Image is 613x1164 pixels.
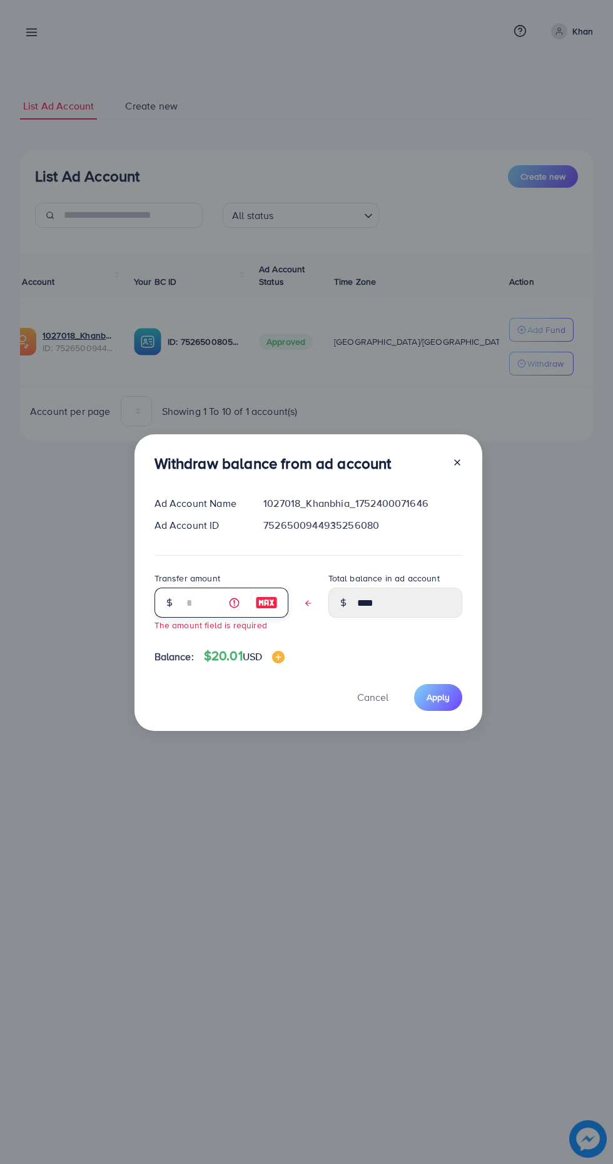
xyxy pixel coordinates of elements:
h3: Withdraw balance from ad account [155,454,392,472]
img: image [272,651,285,663]
div: Ad Account ID [144,518,254,533]
small: The amount field is required [155,619,267,631]
div: Ad Account Name [144,496,254,511]
label: Total balance in ad account [328,572,440,585]
div: 7526500944935256080 [253,518,472,533]
span: USD [243,650,262,663]
label: Transfer amount [155,572,220,585]
div: 1027018_Khanbhia_1752400071646 [253,496,472,511]
img: image [255,595,278,610]
span: Balance: [155,650,194,664]
button: Cancel [342,684,404,711]
h4: $20.01 [204,648,285,664]
span: Cancel [357,690,388,704]
span: Apply [427,691,450,703]
button: Apply [414,684,462,711]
